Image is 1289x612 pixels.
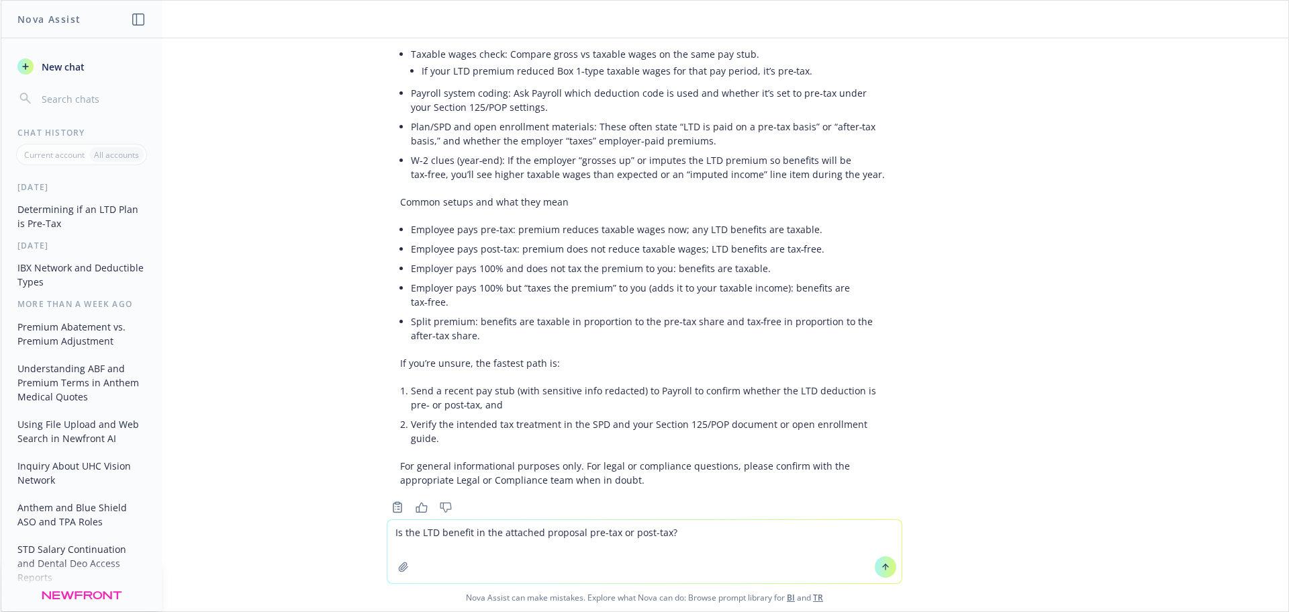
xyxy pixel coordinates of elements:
[12,54,151,79] button: New chat
[1,298,162,310] div: More than a week ago
[24,149,85,161] p: Current account
[387,520,902,583] textarea: Is the LTD benefit in the attached proposal pre-tax or post-tax?
[39,89,146,108] input: Search chats
[422,61,889,81] li: If your LTD premium reduced Box 1‑type taxable wages for that pay period, it’s pre‑tax.
[12,413,151,449] button: Using File Upload and Web Search in Newfront AI
[787,592,795,603] a: BI
[411,239,889,259] li: Employee pays post‑tax: premium does not reduce taxable wages; LTD benefits are tax‑free.
[12,198,151,234] button: Determining if an LTD Plan is Pre-Tax
[411,83,889,117] li: Payroll system coding: Ask Payroll which deduction code is used and whether it’s set to pre‑tax u...
[1,181,162,193] div: [DATE]
[391,501,403,513] svg: Copy to clipboard
[411,381,889,414] li: Send a recent pay stub (with sensitive info redacted) to Payroll to confirm whether the LTD deduc...
[411,312,889,345] li: Split premium: benefits are taxable in proportion to the pre‑tax share and tax‑free in proportion...
[411,220,889,239] li: Employee pays pre‑tax: premium reduces taxable wages now; any LTD benefits are taxable.
[411,117,889,150] li: Plan/SPD and open enrollment materials: These often state “LTD is paid on a pre‑tax basis” or “af...
[813,592,823,603] a: TR
[12,357,151,408] button: Understanding ABF and Premium Terms in Anthem Medical Quotes
[411,278,889,312] li: Employer pays 100% but “taxes the premium” to you (adds it to your taxable income): benefits are ...
[12,455,151,491] button: Inquiry About UHC Vision Network
[411,44,889,83] li: Taxable wages check: Compare gross vs taxable wages on the same pay stub.
[411,414,889,448] li: Verify the intended tax treatment in the SPD and your Section 125/POP document or open enrollment...
[39,60,85,74] span: New chat
[12,496,151,533] button: Anthem and Blue Shield ASO and TPA Roles
[435,498,457,517] button: Thumbs down
[400,356,889,370] p: If you’re unsure, the fastest path is:
[17,12,81,26] h1: Nova Assist
[400,459,889,487] p: For general informational purposes only. For legal or compliance questions, please confirm with t...
[1,240,162,251] div: [DATE]
[12,538,151,588] button: STD Salary Continuation and Dental Deo Access Reports
[411,259,889,278] li: Employer pays 100% and does not tax the premium to you: benefits are taxable.
[400,195,889,209] p: Common setups and what they mean
[12,257,151,293] button: IBX Network and Deductible Types
[1,127,162,138] div: Chat History
[411,150,889,184] li: W‑2 clues (year‑end): If the employer “grosses up” or imputes the LTD premium so benefits will be...
[12,316,151,352] button: Premium Abatement vs. Premium Adjustment
[94,149,139,161] p: All accounts
[6,584,1283,611] span: Nova Assist can make mistakes. Explore what Nova can do: Browse prompt library for and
